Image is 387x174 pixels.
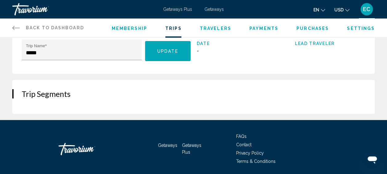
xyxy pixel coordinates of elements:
[363,6,370,12] span: EC
[165,26,182,31] a: Trips
[362,149,382,169] iframe: Button to launch messaging window
[197,41,267,46] span: Date
[236,159,276,164] a: Terms & Conditions
[200,26,231,31] a: Travelers
[12,3,157,15] a: Travorium
[26,25,84,30] span: Back to Dashboard
[58,140,120,158] a: Travorium
[157,49,178,54] span: Update
[145,41,191,61] button: Update
[236,142,252,147] a: Contact
[249,26,278,31] a: Payments
[334,5,349,14] button: Change currency
[163,7,192,12] a: Getaways Plus
[334,7,344,12] span: USD
[296,26,329,31] a: Purchases
[313,7,319,12] span: en
[236,151,264,155] a: Privacy Policy
[197,48,199,54] span: -
[112,26,147,31] a: Membership
[347,26,375,31] a: Settings
[12,19,84,37] a: Back to Dashboard
[204,7,224,12] a: Getaways
[22,89,365,98] h2: Trip Segments
[236,134,247,139] a: FAQs
[313,5,325,14] button: Change language
[182,143,201,155] a: Getaways Plus
[158,143,177,148] a: Getaways
[295,41,365,46] span: Lead Traveler
[359,3,375,16] button: User Menu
